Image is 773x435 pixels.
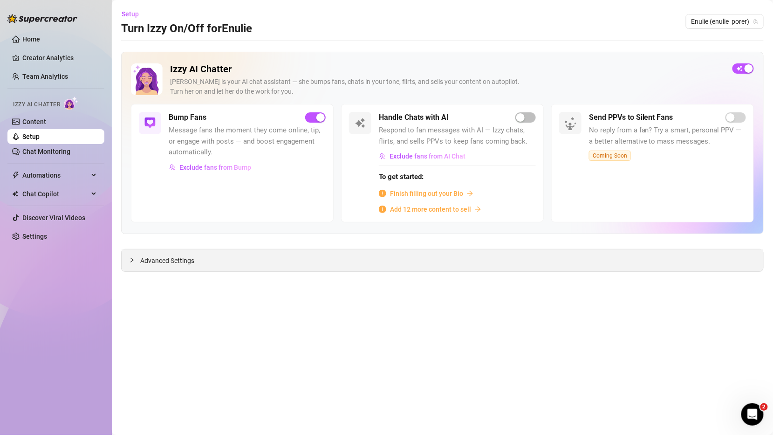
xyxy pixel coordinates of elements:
span: Exclude fans from AI Chat [390,152,465,160]
iframe: Intercom live chat [741,403,764,426]
span: 2 [760,403,768,411]
button: Exclude fans from Bump [169,160,252,175]
span: Automations [22,168,89,183]
button: Exclude fans from AI Chat [379,149,466,164]
a: Creator Analytics [22,50,97,65]
span: Chat Copilot [22,186,89,201]
span: No reply from a fan? Try a smart, personal PPV — a better alternative to mass messages. [589,125,746,147]
h3: Turn Izzy On/Off for Enulie [121,21,252,36]
span: Izzy AI Chatter [13,100,60,109]
span: collapsed [129,257,135,263]
a: Settings [22,233,47,240]
strong: To get started: [379,173,424,181]
a: Chat Monitoring [22,148,70,155]
h5: Handle Chats with AI [379,112,449,123]
img: Izzy AI Chatter [131,63,163,95]
h2: Izzy AI Chatter [170,63,725,75]
h5: Send PPVs to Silent Fans [589,112,673,123]
span: Setup [122,10,139,18]
span: Enulie (enulie_porer) [691,14,758,28]
img: AI Chatter [64,97,78,110]
a: Home [22,35,40,43]
button: Setup [121,7,146,21]
img: silent-fans-ppv-o-N6Mmdf.svg [564,117,579,132]
span: arrow-right [475,206,481,213]
img: svg%3e [379,153,386,159]
span: Add 12 more content to sell [390,204,471,214]
span: Finish filling out your Bio [390,188,463,199]
span: Exclude fans from Bump [179,164,251,171]
div: collapsed [129,255,140,265]
span: info-circle [379,190,386,197]
img: svg%3e [144,117,156,129]
img: svg%3e [355,117,366,129]
a: Discover Viral Videos [22,214,85,221]
span: Respond to fan messages with AI — Izzy chats, flirts, and sells PPVs to keep fans coming back. [379,125,536,147]
span: arrow-right [467,190,473,197]
span: Advanced Settings [140,255,194,266]
span: info-circle [379,206,386,213]
a: Team Analytics [22,73,68,80]
a: Setup [22,133,40,140]
span: team [753,19,759,24]
span: Message fans the moment they come online, tip, or engage with posts — and boost engagement automa... [169,125,326,158]
span: Coming Soon [589,151,631,161]
img: logo-BBDzfeDw.svg [7,14,77,23]
span: thunderbolt [12,172,20,179]
img: Chat Copilot [12,191,18,197]
div: [PERSON_NAME] is your AI chat assistant — she bumps fans, chats in your tone, flirts, and sells y... [170,77,725,97]
h5: Bump Fans [169,112,206,123]
a: Content [22,118,46,125]
img: svg%3e [169,164,176,171]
